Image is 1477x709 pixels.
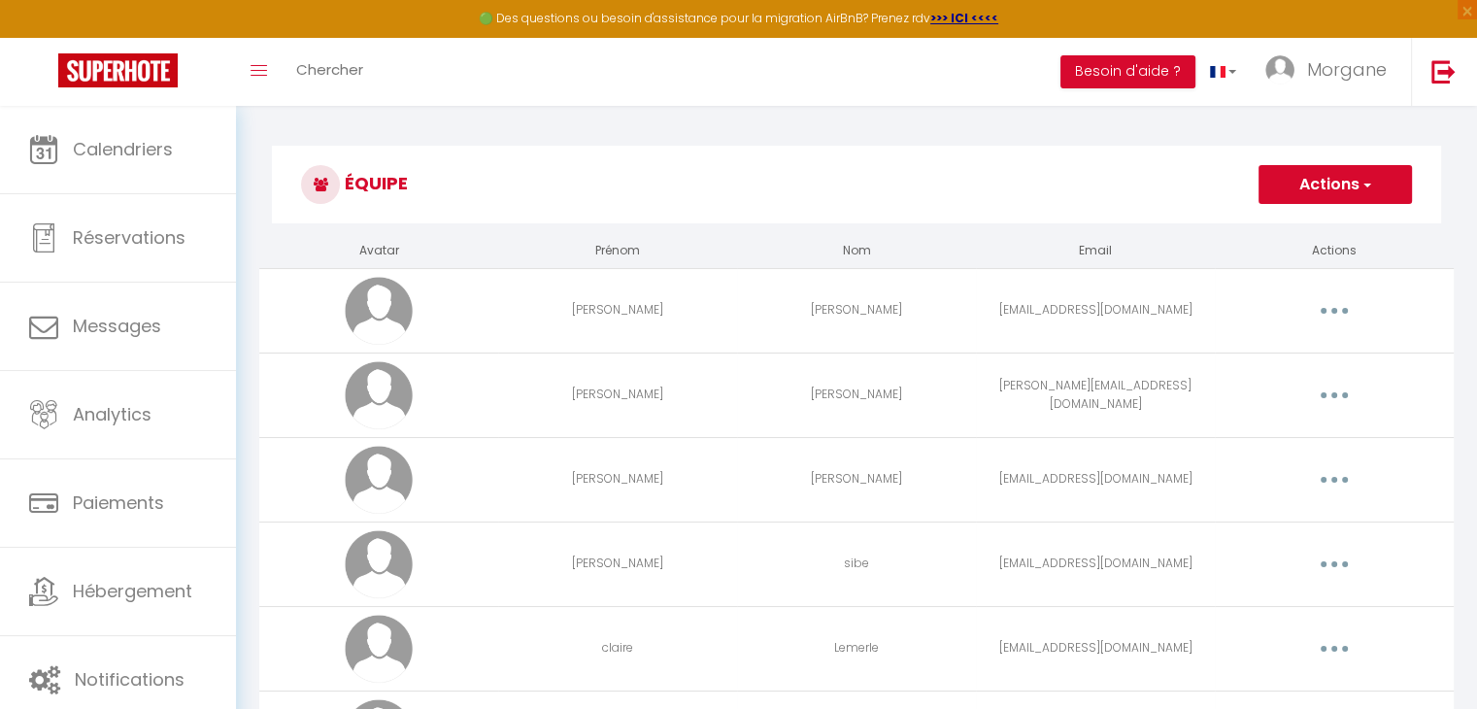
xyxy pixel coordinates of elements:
[345,277,413,345] img: avatar.png
[73,579,192,603] span: Hébergement
[1265,55,1294,84] img: ...
[976,437,1215,522] td: [EMAIL_ADDRESS][DOMAIN_NAME]
[498,353,737,437] td: [PERSON_NAME]
[1060,55,1195,88] button: Besoin d'aide ?
[976,522,1215,606] td: [EMAIL_ADDRESS][DOMAIN_NAME]
[976,353,1215,437] td: [PERSON_NAME][EMAIL_ADDRESS][DOMAIN_NAME]
[498,606,737,691] td: claire
[498,522,737,606] td: [PERSON_NAME]
[498,268,737,353] td: [PERSON_NAME]
[345,530,413,598] img: avatar.png
[930,10,998,26] a: >>> ICI <<<<
[1251,38,1411,106] a: ... Morgane
[1431,59,1456,84] img: logout
[75,667,185,692] span: Notifications
[737,234,976,268] th: Nom
[73,137,173,161] span: Calendriers
[976,268,1215,353] td: [EMAIL_ADDRESS][DOMAIN_NAME]
[498,437,737,522] td: [PERSON_NAME]
[345,446,413,514] img: avatar.png
[58,53,178,87] img: Super Booking
[73,314,161,338] span: Messages
[737,268,976,353] td: [PERSON_NAME]
[73,225,185,250] span: Réservations
[976,606,1215,691] td: [EMAIL_ADDRESS][DOMAIN_NAME]
[976,234,1215,268] th: Email
[73,402,151,426] span: Analytics
[1259,165,1412,204] button: Actions
[73,490,164,515] span: Paiements
[296,59,363,80] span: Chercher
[737,353,976,437] td: [PERSON_NAME]
[737,437,976,522] td: [PERSON_NAME]
[1215,234,1454,268] th: Actions
[737,522,976,606] td: sibe
[259,234,498,268] th: Avatar
[345,615,413,683] img: avatar.png
[1307,57,1387,82] span: Morgane
[272,146,1441,223] h3: Équipe
[498,234,737,268] th: Prénom
[737,606,976,691] td: Lemerle
[282,38,378,106] a: Chercher
[345,361,413,429] img: avatar.png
